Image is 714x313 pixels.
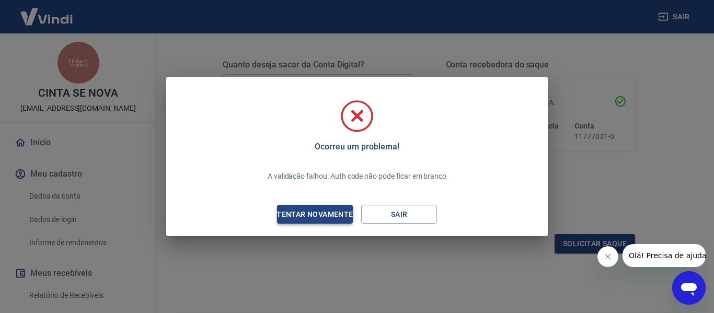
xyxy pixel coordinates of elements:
[264,208,365,221] div: Tentar novamente
[6,7,88,16] span: Olá! Precisa de ajuda?
[623,244,706,267] iframe: Mensagem da empresa
[315,142,399,152] h5: Ocorreu um problema!
[597,246,618,267] iframe: Fechar mensagem
[672,271,706,305] iframe: Botão para abrir a janela de mensagens
[277,205,353,224] button: Tentar novamente
[268,171,446,182] p: A validação falhou: Auth code não pode ficar em branco
[361,205,437,224] button: Sair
